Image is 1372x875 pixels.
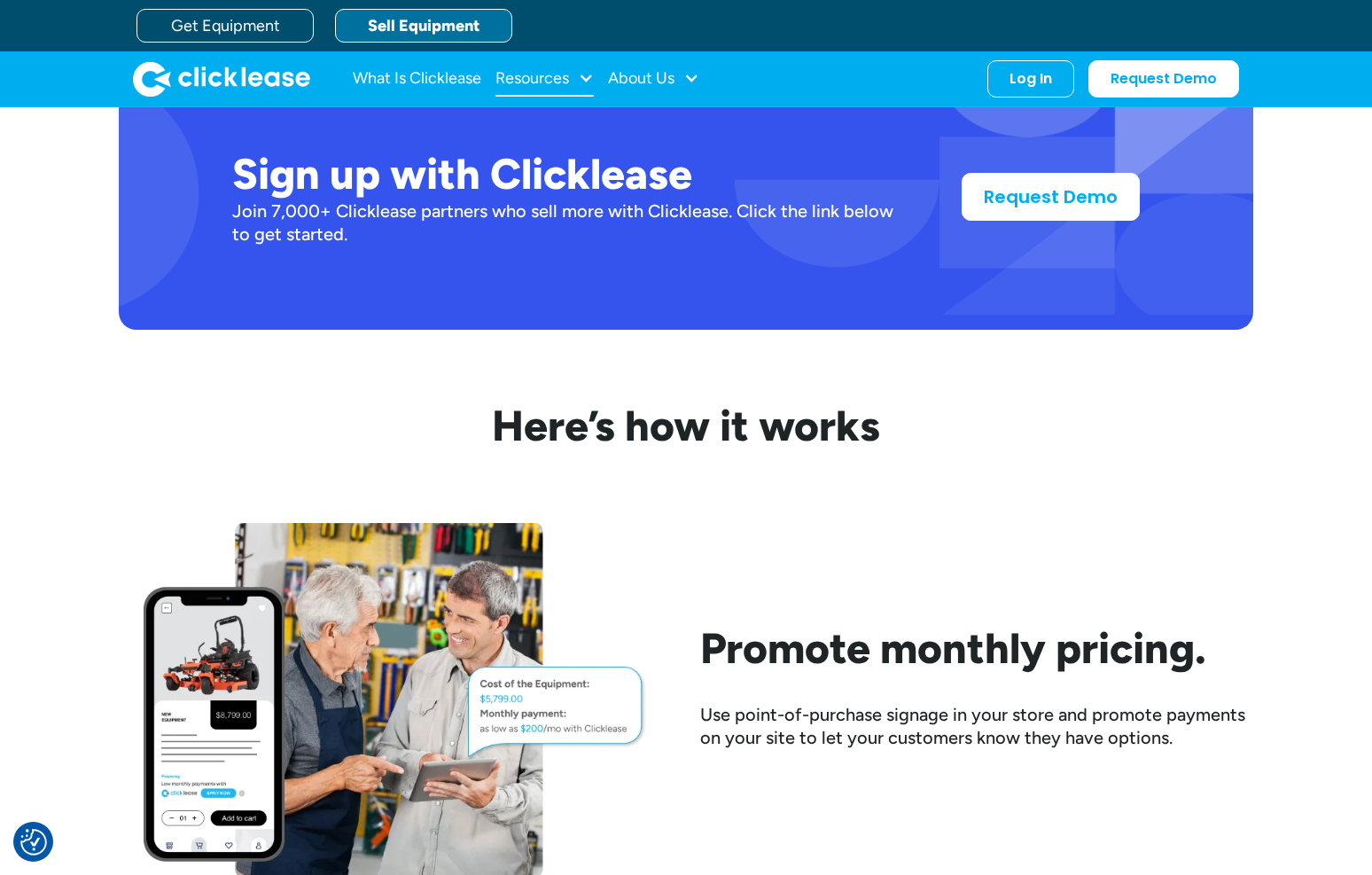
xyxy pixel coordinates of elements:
[232,199,905,246] div: Join 7,000+ Clicklease partners who sell more with Clicklease. Click the link below to get started.
[700,703,1253,749] div: Use point-of-purchase signage in your store and promote payments on your site to let your custome...
[136,9,314,43] a: Get Equipment
[353,61,481,97] a: What Is Clicklease
[1088,60,1239,98] a: Request Demo
[20,829,47,855] img: Revisit consent button
[700,623,1253,675] h2: Promote monthly pricing.
[1010,70,1052,88] div: Log In
[962,173,1140,221] a: Request Demo
[495,61,594,97] div: Resources
[133,61,310,97] a: home
[232,149,905,200] h2: Sign up with Clicklease
[608,61,699,97] div: About Us
[119,401,1253,452] h2: Here’s how it works
[20,829,47,855] button: Consent Preferences
[133,61,310,97] img: Clicklease logo
[335,9,512,43] a: Sell Equipment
